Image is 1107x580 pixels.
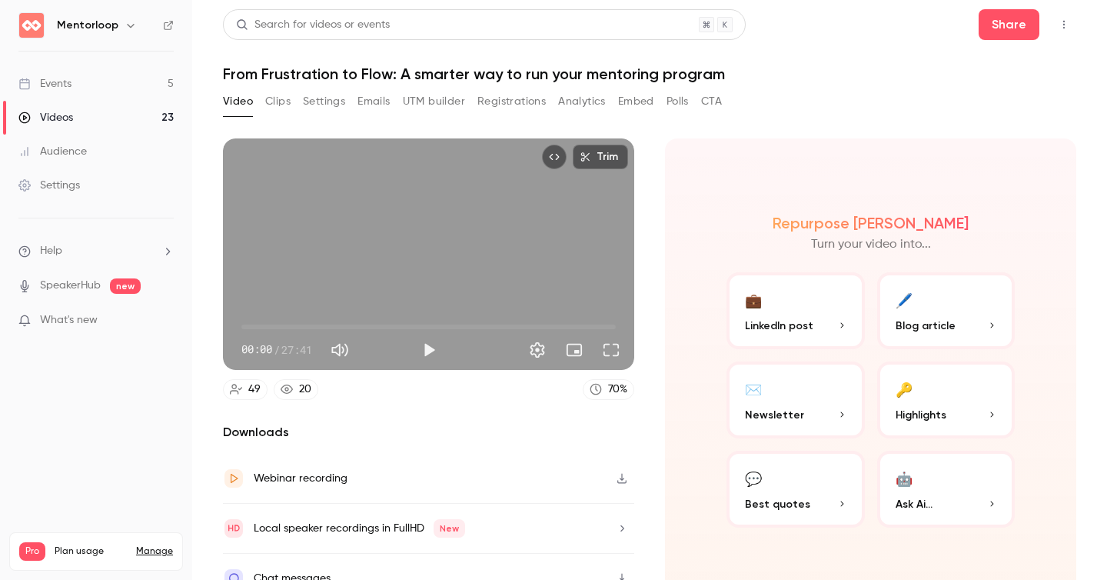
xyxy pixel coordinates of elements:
a: Manage [136,545,173,558]
button: CTA [701,89,722,114]
button: Trim [573,145,628,169]
span: 00:00 [241,342,272,358]
img: Mentorloop [19,13,44,38]
div: 🔑 [896,377,913,401]
div: 💼 [745,288,762,312]
button: Settings [303,89,345,114]
button: Settings [522,335,553,365]
button: 💬Best quotes [726,451,865,528]
span: LinkedIn post [745,318,813,334]
span: What's new [40,312,98,328]
span: Pro [19,542,45,561]
button: Play [414,335,444,365]
button: Clips [265,89,291,114]
span: New [434,519,465,538]
div: Videos [18,110,73,125]
div: 🤖 [896,466,913,490]
button: Registrations [477,89,546,114]
button: Embed [618,89,654,114]
div: Events [18,76,71,92]
button: 💼LinkedIn post [726,272,865,349]
button: Share [979,9,1039,40]
a: 49 [223,379,268,400]
span: 27:41 [281,342,312,358]
button: Video [223,89,253,114]
div: Search for videos or events [236,17,390,33]
span: / [274,342,280,358]
button: 🤖Ask Ai... [877,451,1016,528]
div: 70 % [608,382,627,398]
button: 🔑Highlights [877,362,1016,438]
button: Mute [324,335,355,365]
span: Highlights [896,407,946,423]
button: UTM builder [403,89,465,114]
div: ✉️ [745,377,762,401]
div: 20 [299,382,311,398]
h2: Repurpose [PERSON_NAME] [773,214,969,232]
h1: From Frustration to Flow: A smarter way to run your mentoring program [223,65,1076,83]
a: 20 [274,379,318,400]
button: Embed video [542,145,567,169]
span: Ask Ai... [896,496,932,512]
div: 💬 [745,466,762,490]
li: help-dropdown-opener [18,243,174,259]
span: Help [40,243,62,259]
span: Blog article [896,318,956,334]
div: Local speaker recordings in FullHD [254,519,465,538]
button: Analytics [558,89,606,114]
div: Webinar recording [254,469,347,488]
div: Settings [18,178,80,193]
div: 🖊️ [896,288,913,312]
div: 00:00 [241,342,312,358]
button: Emails [357,89,390,114]
button: 🖊️Blog article [877,272,1016,349]
h6: Mentorloop [57,18,118,33]
button: Top Bar Actions [1052,12,1076,37]
button: ✉️Newsletter [726,362,865,438]
a: 70% [583,379,634,400]
span: Best quotes [745,496,810,512]
div: 49 [248,382,261,398]
span: new [110,278,141,294]
div: Audience [18,144,87,159]
button: Polls [667,89,689,114]
a: SpeakerHub [40,278,101,294]
span: Plan usage [55,545,127,558]
p: Turn your video into... [811,235,931,254]
span: Newsletter [745,407,804,423]
button: Turn on miniplayer [559,335,590,365]
button: Full screen [596,335,627,365]
h2: Downloads [223,423,634,442]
